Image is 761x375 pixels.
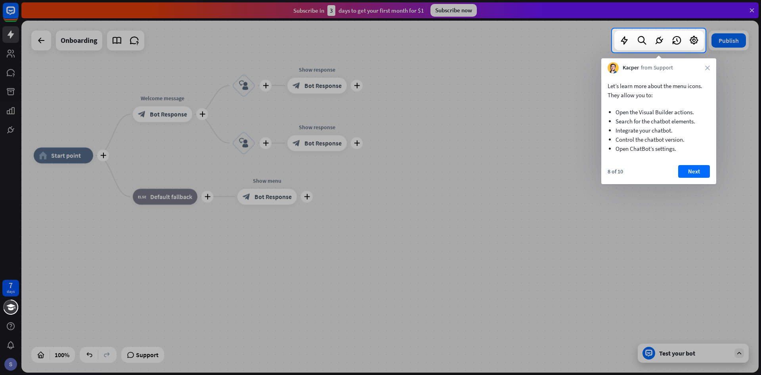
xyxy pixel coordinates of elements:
[641,64,673,72] span: from Support
[616,117,702,126] li: Search for the chatbot elements.
[6,3,30,27] button: Open LiveChat chat widget
[608,168,623,175] div: 8 of 10
[623,64,639,72] span: Kacper
[608,81,710,100] p: Let’s learn more about the menu icons. They allow you to:
[616,126,702,135] li: Integrate your chatbot.
[616,144,702,153] li: Open ChatBot’s settings.
[616,135,702,144] li: Control the chatbot version.
[616,108,702,117] li: Open the Visual Builder actions.
[678,165,710,178] button: Next
[705,65,710,70] i: close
